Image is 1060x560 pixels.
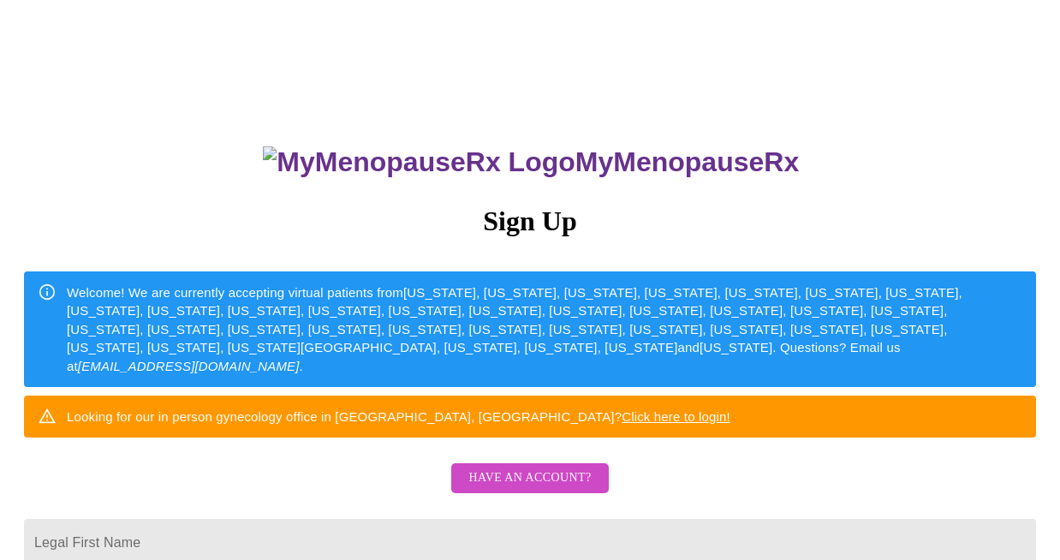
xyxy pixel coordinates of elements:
a: Have an account? [447,482,612,497]
span: Have an account? [468,468,591,489]
h3: MyMenopauseRx [27,146,1037,178]
h3: Sign Up [24,206,1036,237]
button: Have an account? [451,463,608,493]
div: Welcome! We are currently accepting virtual patients from [US_STATE], [US_STATE], [US_STATE], [US... [67,277,1022,382]
em: [EMAIL_ADDRESS][DOMAIN_NAME] [78,359,300,373]
div: Looking for our in person gynecology office in [GEOGRAPHIC_DATA], [GEOGRAPHIC_DATA]? [67,401,730,432]
a: Click here to login! [622,409,730,424]
img: MyMenopauseRx Logo [263,146,575,178]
